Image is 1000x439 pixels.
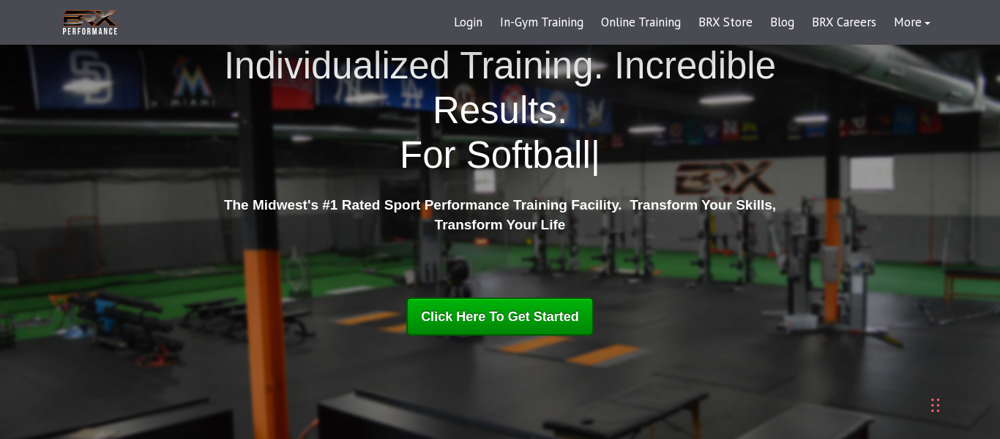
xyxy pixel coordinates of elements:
[591,134,600,176] span: |
[885,5,939,40] a: More
[761,5,803,40] a: Blog
[421,309,579,324] span: Click Here To Get Started
[690,5,761,40] a: BRX Store
[491,5,592,40] a: In-Gym Training
[400,134,591,176] span: For Softball
[445,5,939,40] div: Navigation Menu
[224,197,776,232] strong: The Midwest's #1 Rated Sport Performance Training Facility. Transform Your Skills, Transform Your...
[406,298,594,336] a: Click Here To Get Started
[445,5,491,40] a: Login
[803,5,885,40] a: BRX Careers
[61,7,119,37] img: BRX Transparent Logo-2
[791,281,1000,439] iframe: Chat Widget
[218,43,782,178] h1: Individualized Training. Incredible Results.
[931,383,940,427] div: Drag
[592,5,690,40] a: Online Training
